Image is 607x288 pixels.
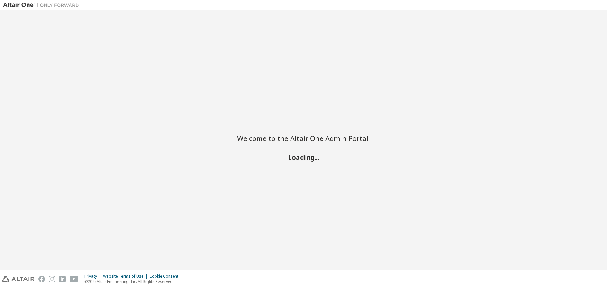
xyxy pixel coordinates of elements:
[59,276,66,282] img: linkedin.svg
[103,274,150,279] div: Website Terms of Use
[237,153,370,161] h2: Loading...
[70,276,79,282] img: youtube.svg
[3,2,82,8] img: Altair One
[2,276,34,282] img: altair_logo.svg
[237,134,370,143] h2: Welcome to the Altair One Admin Portal
[84,274,103,279] div: Privacy
[150,274,182,279] div: Cookie Consent
[38,276,45,282] img: facebook.svg
[49,276,55,282] img: instagram.svg
[84,279,182,284] p: © 2025 Altair Engineering, Inc. All Rights Reserved.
